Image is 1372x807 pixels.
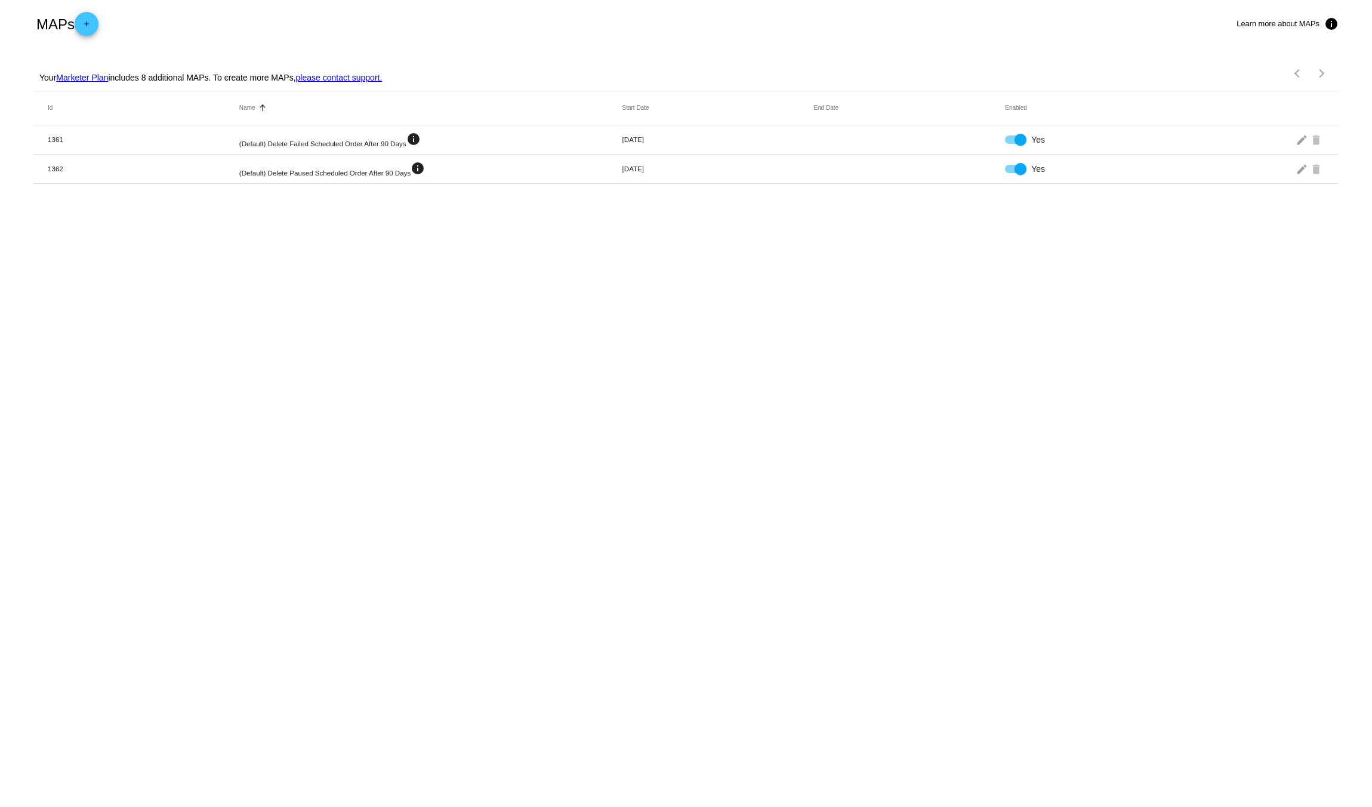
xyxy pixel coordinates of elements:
mat-cell: 1362 [48,165,239,173]
span: Learn more about MAPs [1237,19,1319,28]
mat-icon: info [406,132,421,146]
mat-icon: delete [1310,130,1324,149]
button: Change sorting for Id [48,104,53,112]
mat-cell: [DATE] [622,135,814,143]
mat-icon: delete [1310,159,1324,178]
mat-icon: info [411,161,425,175]
a: please contact support. [296,73,383,82]
a: Marketer Plan [56,73,108,82]
button: Change sorting for Name [239,104,255,112]
mat-cell: [DATE] [622,165,814,173]
mat-cell: (Default) Delete Failed Scheduled Order After 90 Days [239,132,622,147]
mat-icon: info [1324,17,1339,31]
button: Change sorting for StartDateUtc [622,104,649,112]
h2: MAPs [36,12,98,36]
span: Yes [1031,163,1045,175]
button: Change sorting for Enabled [1005,104,1027,112]
p: Your includes 8 additional MAPs. To create more MAPs, [39,73,382,82]
button: Previous page [1286,61,1310,85]
mat-cell: (Default) Delete Paused Scheduled Order After 90 Days [239,161,622,177]
mat-icon: add [79,20,94,34]
button: Change sorting for EndDateUtc [813,104,838,112]
span: Yes [1031,134,1045,146]
mat-icon: edit [1296,130,1310,149]
mat-icon: edit [1296,159,1310,178]
button: Next page [1310,61,1334,85]
mat-cell: 1361 [48,135,239,143]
